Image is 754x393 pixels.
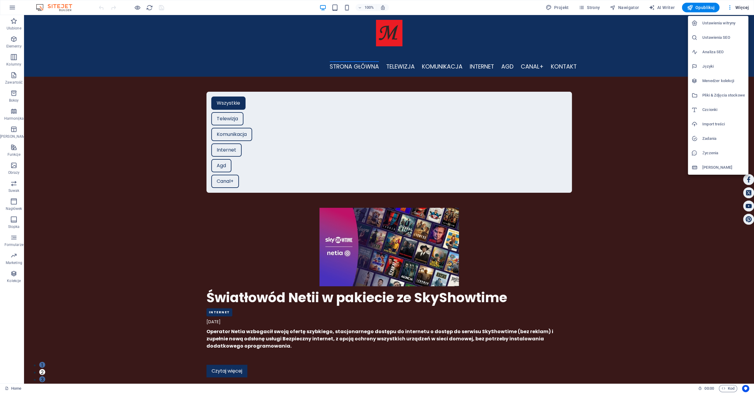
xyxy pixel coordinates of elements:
h6: Języki [702,63,745,70]
button: 3 [15,361,21,367]
h6: Ustawienia SEO [702,34,745,41]
h6: Czcionki [702,106,745,113]
h6: Pliki & Zdjęcia stockowe [702,92,745,99]
h6: Zadania [702,135,745,142]
h6: Ustawienia witryny [702,20,745,27]
h6: Analiza SEO [702,48,745,56]
button: 1 [15,347,21,353]
h6: Import treści [702,121,745,128]
h6: Życzenia [702,149,745,157]
h6: [PERSON_NAME] [702,164,745,171]
button: 2 [15,354,21,360]
h6: Menedżer kolekcji [702,77,745,84]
